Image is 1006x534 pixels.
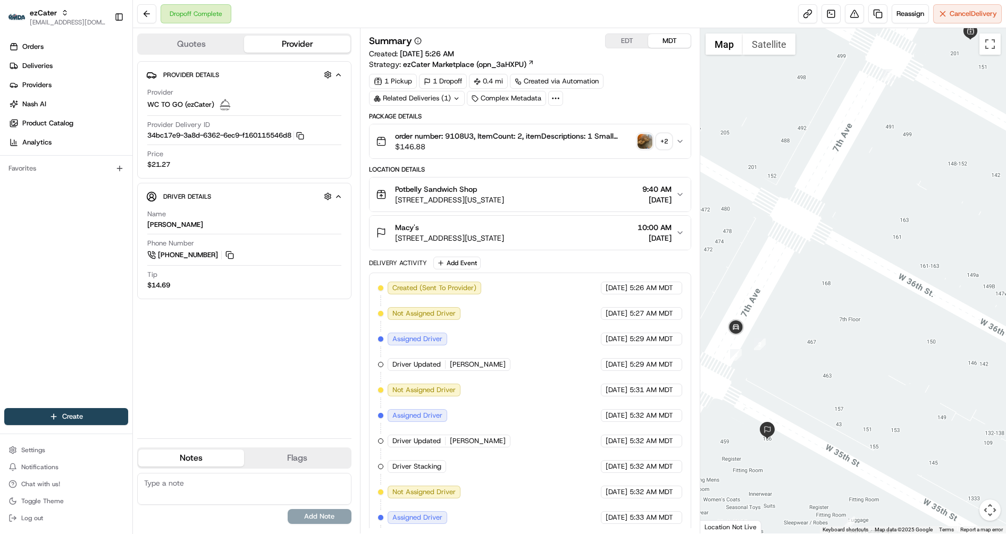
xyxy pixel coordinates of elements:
[21,446,45,454] span: Settings
[392,436,441,446] span: Driver Updated
[138,450,244,467] button: Notes
[630,360,673,369] span: 5:29 AM MDT
[147,100,214,109] span: WC TO GO (ezCater)
[4,96,132,113] a: Nash AI
[392,487,456,497] span: Not Assigned Driver
[146,66,342,83] button: Provider Details
[933,4,1002,23] button: CancelDelivery
[392,385,456,395] span: Not Assigned Driver
[22,99,46,109] span: Nash AI
[369,165,691,174] div: Location Details
[630,283,673,293] span: 5:26 AM MDT
[147,270,157,279] span: Tip
[469,74,508,89] div: 0.4 mi
[163,71,219,79] span: Provider Details
[606,334,627,344] span: [DATE]
[392,360,441,369] span: Driver Updated
[4,460,128,474] button: Notifications
[138,36,244,53] button: Quotes
[147,249,236,261] a: [PHONE_NUMBER]
[4,408,128,425] button: Create
[369,36,412,46] h3: Summary
[703,520,738,533] a: Open this area in Google Maps (opens a new window)
[630,411,673,420] span: 5:32 AM MDT
[467,91,546,106] div: Complex Metadata
[638,134,672,149] button: photo_proof_of_pickup image+2
[392,309,456,318] span: Not Assigned Driver
[875,527,933,532] span: Map data ©2025 Google
[606,360,627,369] span: [DATE]
[433,257,481,269] button: Add Event
[630,436,673,446] span: 5:32 AM MDT
[395,194,504,205] span: [STREET_ADDRESS][US_STATE]
[638,134,652,149] img: photo_proof_of_pickup image
[395,141,633,152] span: $146.88
[450,436,506,446] span: [PERSON_NAME]
[630,385,673,395] span: 5:31 AM MDT
[9,14,26,21] img: ezCater
[823,526,868,533] button: Keyboard shortcuts
[979,499,1001,521] button: Map camera controls
[30,18,106,27] button: [EMAIL_ADDRESS][DOMAIN_NAME]
[400,49,454,58] span: [DATE] 5:26 AM
[403,59,526,70] span: ezCater Marketplace (opn_3aHXPU)
[22,80,52,90] span: Providers
[960,527,1003,532] a: Report a map error
[630,513,673,522] span: 5:33 AM MDT
[4,115,132,132] a: Product Catalog
[642,194,672,205] span: [DATE]
[703,520,738,533] img: Google
[22,118,73,128] span: Product Catalog
[147,220,203,230] div: [PERSON_NAME]
[450,360,506,369] span: [PERSON_NAME]
[754,338,766,350] div: 2
[648,34,691,48] button: MDT
[147,120,210,130] span: Provider Delivery ID
[30,7,57,18] button: ezCater
[146,188,342,205] button: Driver Details
[950,9,997,19] span: Cancel Delivery
[896,9,924,19] span: Reassign
[4,77,132,94] a: Providers
[22,42,44,52] span: Orders
[147,88,173,97] span: Provider
[392,334,442,344] span: Assigned Driver
[419,74,467,89] div: 1 Dropoff
[370,177,691,211] button: Potbelly Sandwich Shop[STREET_ADDRESS][US_STATE]9:40 AM[DATE]
[630,487,673,497] span: 5:32 AM MDT
[843,516,855,528] div: 3
[21,497,64,505] span: Toggle Theme
[244,36,350,53] button: Provider
[630,462,673,471] span: 5:32 AM MDT
[147,131,304,140] button: 34bc17e9-3a8d-6362-6ec9-f160115546d8
[403,59,534,70] a: ezCater Marketplace (opn_3aHXPU)
[147,149,163,159] span: Price
[244,450,350,467] button: Flags
[158,250,218,260] span: [PHONE_NUMBER]
[638,233,672,243] span: [DATE]
[147,239,194,248] span: Phone Number
[730,349,742,361] div: 4
[369,112,691,121] div: Package Details
[392,513,442,522] span: Assigned Driver
[606,462,627,471] span: [DATE]
[979,33,1001,55] button: Toggle fullscreen view
[4,511,128,525] button: Log out
[606,283,627,293] span: [DATE]
[510,74,603,89] a: Created via Automation
[606,34,648,48] button: EDT
[219,98,231,111] img: profile_wctogo_shipday.jpg
[4,38,132,55] a: Orders
[700,520,761,533] div: Location Not Live
[606,487,627,497] span: [DATE]
[606,385,627,395] span: [DATE]
[638,222,672,233] span: 10:00 AM
[147,281,170,290] div: $14.69
[395,233,504,243] span: [STREET_ADDRESS][US_STATE]
[395,222,419,233] span: Macy's
[4,160,128,177] div: Favorites
[21,514,43,522] span: Log out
